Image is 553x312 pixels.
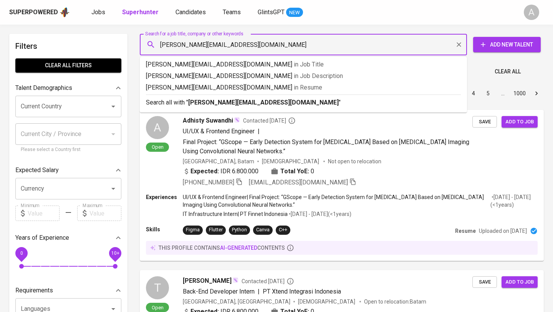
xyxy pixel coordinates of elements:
span: Clear All [495,67,521,76]
div: C++ [279,226,287,234]
p: Talent Demographics [15,83,72,93]
span: NEW [286,9,303,17]
span: | [258,287,260,296]
span: Contacted [DATE] [243,117,296,124]
div: A [524,5,539,20]
b: Superhunter [122,8,159,16]
span: Teams [223,8,241,16]
svg: By Batam recruiter [288,117,296,124]
span: [DEMOGRAPHIC_DATA] [298,298,356,305]
span: Save [476,278,493,287]
button: Add New Talent [473,37,541,52]
p: • [DATE] - [DATE] ( <1 years ) [288,210,351,218]
p: UI/UX & Frontend Engineer | Final Project: “GScope — Early Detection System for [MEDICAL_DATA] Ba... [183,193,490,209]
button: Go to page 1000 [511,87,528,100]
a: Jobs [91,8,107,17]
span: Add to job [505,118,534,126]
p: this profile contains contents [159,244,285,252]
a: GlintsGPT NEW [258,8,303,17]
p: Open to relocation : Batam [364,298,426,305]
span: [DEMOGRAPHIC_DATA] [262,158,320,165]
svg: By Batam recruiter [286,277,294,285]
span: Contacted [DATE] [242,277,294,285]
div: IDR 6.800.000 [183,167,258,176]
p: Requirements [15,286,53,295]
button: Clear All [492,65,524,79]
b: [PERSON_NAME][EMAIL_ADDRESS][DOMAIN_NAME] [188,99,339,106]
span: Final Project: “GScope — Early Detection System for [MEDICAL_DATA] Based on [MEDICAL_DATA] Imagin... [183,138,469,155]
span: Add New Talent [479,40,535,50]
button: Go to page 4 [467,87,480,100]
div: [GEOGRAPHIC_DATA], Batam [183,158,254,165]
button: Go to page 5 [482,87,494,100]
p: Not open to relocation [328,158,381,165]
p: IT Infrastructure Intern | PT Finnet Indonesia [183,210,288,218]
a: Candidates [176,8,207,17]
span: [EMAIL_ADDRESS][DOMAIN_NAME] [249,179,348,186]
a: Superhunter [122,8,160,17]
p: Expected Salary [15,166,59,175]
span: Clear All filters [22,61,115,70]
div: Flutter [209,226,223,234]
div: [GEOGRAPHIC_DATA], [GEOGRAPHIC_DATA] [183,298,290,305]
span: Open [149,304,167,311]
div: A [146,116,169,139]
div: Figma [186,226,200,234]
p: Years of Experience [15,233,69,242]
p: Experiences [146,193,183,201]
div: Superpowered [9,8,58,17]
span: 0 [20,251,23,256]
nav: pagination navigation [408,87,544,100]
span: 0 [311,167,314,176]
p: Skills [146,226,183,233]
span: [PHONE_NUMBER] [183,179,234,186]
span: in Resume [294,84,322,91]
a: Teams [223,8,242,17]
p: Search all with " " [146,98,461,107]
span: AI-generated [220,245,257,251]
button: Clear [454,39,464,50]
b: Total YoE: [280,167,309,176]
button: Open [108,101,119,112]
span: Open [149,144,167,150]
span: PT Xtend Integrasi Indonesia [263,288,341,295]
a: Superpoweredapp logo [9,7,70,18]
div: Requirements [15,283,121,298]
span: [PERSON_NAME] [183,276,232,285]
p: Uploaded on [DATE] [479,227,527,235]
p: [PERSON_NAME][EMAIL_ADDRESS][DOMAIN_NAME] [146,60,461,69]
img: magic_wand.svg [234,117,240,123]
button: Open [108,183,119,194]
span: UI/UX & Frontend Engineer [183,128,255,135]
button: Save [472,276,497,288]
img: app logo [60,7,70,18]
span: | [258,127,260,136]
div: Years of Experience [15,230,121,246]
div: T [146,276,169,299]
p: Resume [455,227,476,235]
p: [PERSON_NAME][EMAIL_ADDRESS][DOMAIN_NAME] [146,71,461,81]
span: GlintsGPT [258,8,285,16]
button: Add to job [502,276,538,288]
b: Expected: [190,167,219,176]
input: Value [89,206,121,221]
span: Jobs [91,8,105,16]
a: AOpenAdhisty SuwandhiContacted [DATE]UI/UX & Frontend Engineer|Final Project: “GScope — Early Det... [140,110,544,261]
input: Value [28,206,60,221]
div: Expected Salary [15,163,121,178]
button: Go to next page [530,87,543,100]
p: Please select a Country first [21,146,116,154]
span: in Job Description [294,72,343,80]
img: magic_wand.svg [232,277,238,283]
div: Canva [256,226,270,234]
button: Add to job [502,116,538,128]
h6: Filters [15,40,121,52]
p: [PERSON_NAME][EMAIL_ADDRESS][DOMAIN_NAME] [146,83,461,92]
button: Clear All filters [15,58,121,73]
span: Add to job [505,278,534,287]
button: Save [472,116,497,128]
span: Save [476,118,493,126]
p: • [DATE] - [DATE] ( <1 years ) [490,193,538,209]
div: Talent Demographics [15,80,121,96]
div: Python [232,226,247,234]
